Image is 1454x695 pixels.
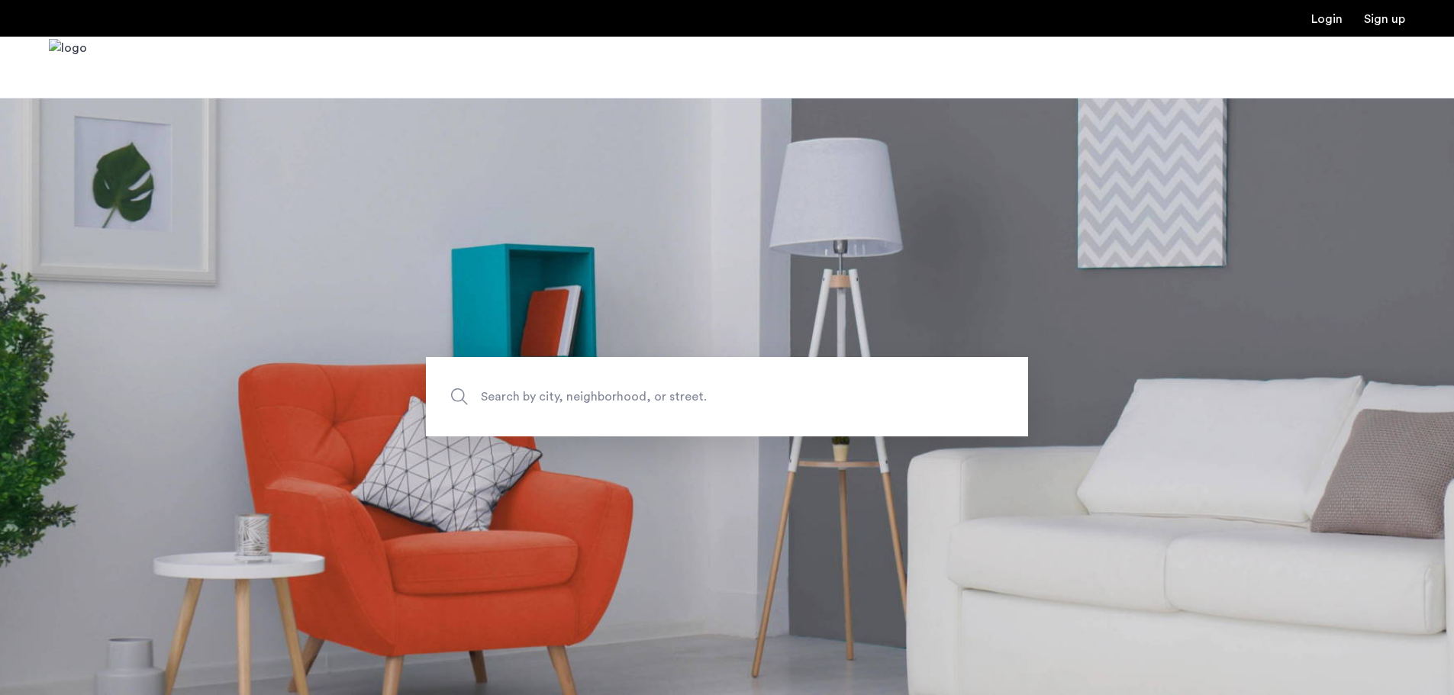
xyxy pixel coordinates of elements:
[1311,13,1343,25] a: Login
[49,39,87,96] img: logo
[1364,13,1405,25] a: Registration
[426,357,1028,436] input: Apartment Search
[49,39,87,96] a: Cazamio Logo
[481,386,902,407] span: Search by city, neighborhood, or street.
